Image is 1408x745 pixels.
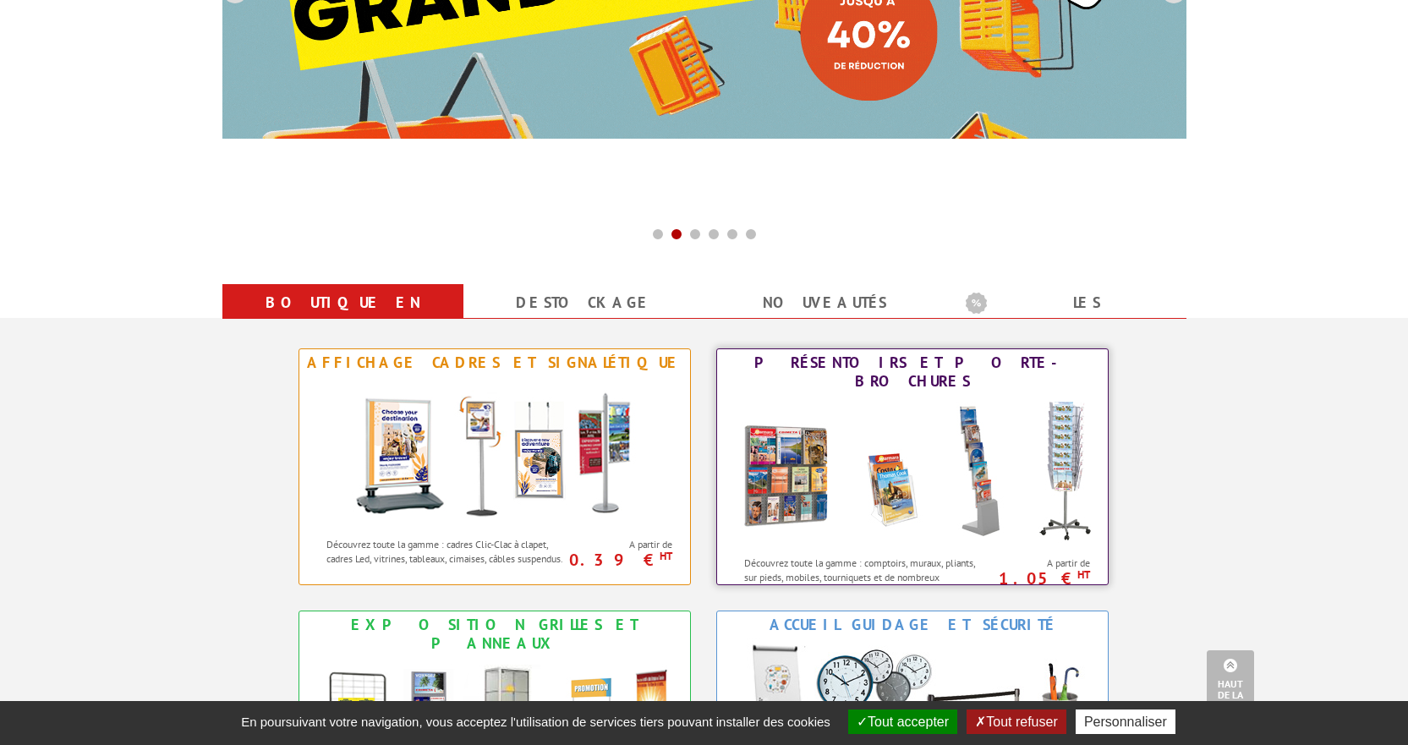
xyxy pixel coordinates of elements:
p: 1.05 € [982,573,1091,583]
img: Affichage Cadres et Signalétique [338,376,651,529]
a: Boutique en ligne [243,288,443,348]
b: Les promotions [966,288,1177,321]
button: Personnaliser (fenêtre modale) [1076,709,1175,734]
a: nouveautés [725,288,925,318]
p: Découvrez toute la gamme : comptoirs, muraux, pliants, sur pieds, mobiles, tourniquets et de nomb... [744,556,985,599]
span: En poursuivant votre navigation, vous acceptez l'utilisation de services tiers pouvant installer ... [233,715,839,729]
div: Affichage Cadres et Signalétique [304,353,686,372]
span: A partir de [990,556,1091,570]
a: Haut de la page [1207,650,1254,720]
div: Accueil Guidage et Sécurité [721,616,1104,634]
img: Présentoirs et Porte-brochures [726,395,1098,547]
p: 0.39 € [564,555,673,565]
div: Présentoirs et Porte-brochures [721,353,1104,391]
sup: HT [660,549,672,563]
sup: HT [1077,567,1090,582]
button: Tout accepter [848,709,957,734]
button: Tout refuser [967,709,1066,734]
a: Destockage [484,288,684,318]
a: Les promotions [966,288,1166,348]
a: Présentoirs et Porte-brochures Présentoirs et Porte-brochures Découvrez toute la gamme : comptoir... [716,348,1109,585]
p: Découvrez toute la gamme : cadres Clic-Clac à clapet, cadres Led, vitrines, tableaux, cimaises, c... [326,537,567,566]
a: Affichage Cadres et Signalétique Affichage Cadres et Signalétique Découvrez toute la gamme : cadr... [299,348,691,585]
div: Exposition Grilles et Panneaux [304,616,686,653]
span: A partir de [573,538,673,551]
